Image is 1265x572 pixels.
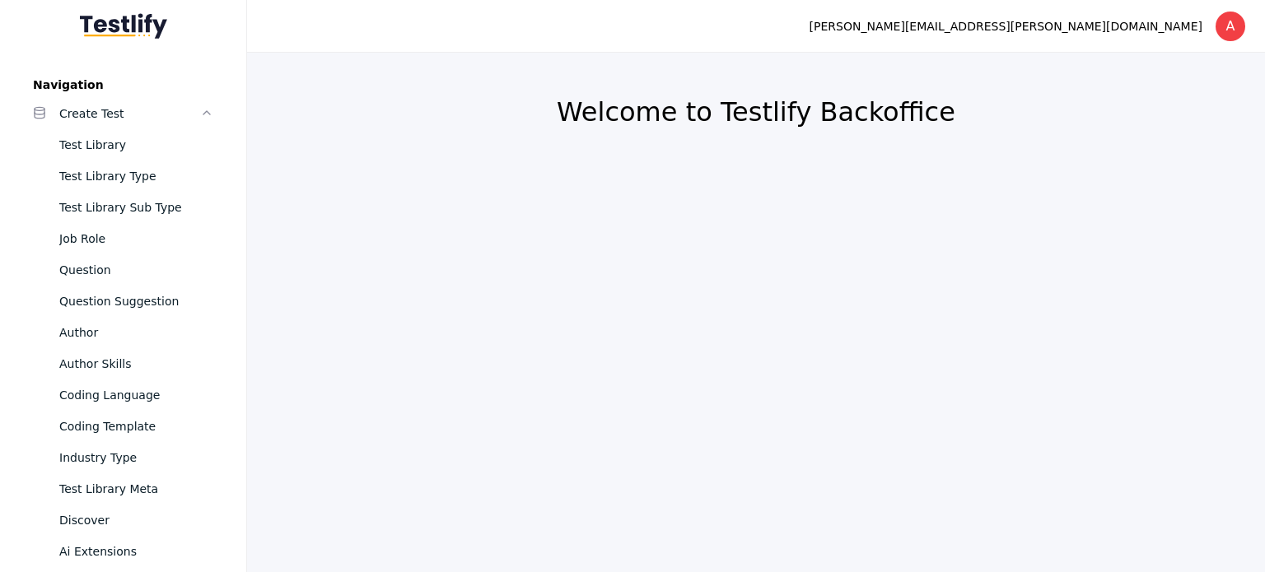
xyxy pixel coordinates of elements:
[20,442,226,473] a: Industry Type
[59,354,213,374] div: Author Skills
[59,291,213,311] div: Question Suggestion
[59,323,213,342] div: Author
[287,95,1225,128] h2: Welcome to Testlify Backoffice
[20,223,226,254] a: Job Role
[20,505,226,536] a: Discover
[20,536,226,567] a: Ai Extensions
[20,129,226,160] a: Test Library
[59,166,213,186] div: Test Library Type
[59,448,213,467] div: Industry Type
[59,198,213,217] div: Test Library Sub Type
[59,260,213,280] div: Question
[59,385,213,405] div: Coding Language
[20,317,226,348] a: Author
[20,473,226,505] a: Test Library Meta
[20,78,226,91] label: Navigation
[20,348,226,379] a: Author Skills
[20,160,226,192] a: Test Library Type
[59,416,213,436] div: Coding Template
[20,286,226,317] a: Question Suggestion
[59,229,213,249] div: Job Role
[59,135,213,155] div: Test Library
[59,104,200,123] div: Create Test
[59,542,213,561] div: Ai Extensions
[810,16,1202,36] div: [PERSON_NAME][EMAIL_ADDRESS][PERSON_NAME][DOMAIN_NAME]
[20,411,226,442] a: Coding Template
[1216,12,1245,41] div: A
[59,510,213,530] div: Discover
[80,13,167,39] img: Testlify - Backoffice
[20,254,226,286] a: Question
[20,192,226,223] a: Test Library Sub Type
[20,379,226,411] a: Coding Language
[59,479,213,499] div: Test Library Meta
